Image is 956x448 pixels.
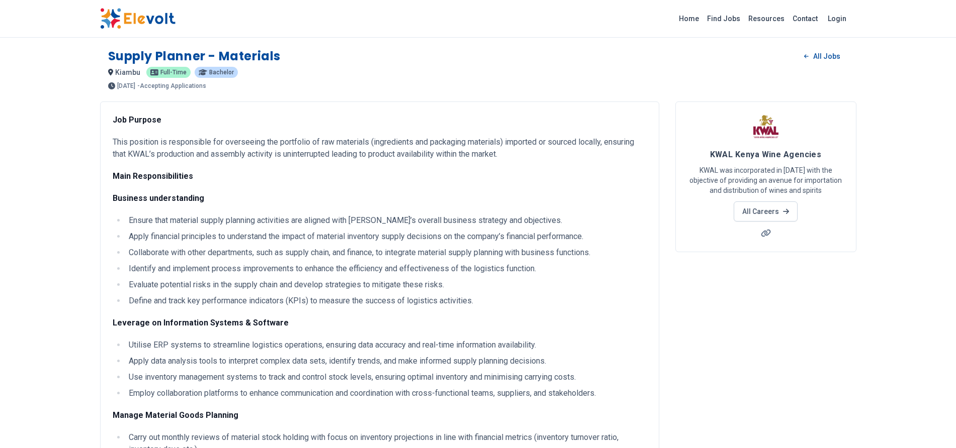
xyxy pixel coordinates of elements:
[113,136,647,160] p: This position is responsible for overseeing the portfolio of raw materials (ingredients and packa...
[117,83,135,89] span: [DATE]
[126,339,647,351] li: Utilise ERP systems to streamline logistics operations, ensuring data accuracy and real-time info...
[115,68,140,76] span: kiambu
[753,114,778,139] img: KWAL Kenya Wine Agencies
[137,83,206,89] p: - Accepting Applications
[113,171,193,181] strong: Main Responsibilities
[209,69,234,75] span: Bachelor
[126,371,647,383] li: Use inventory management systems to track and control stock levels, ensuring optimal inventory an...
[675,11,703,27] a: Home
[100,8,176,29] img: Elevolt
[113,193,204,203] strong: Business understanding
[113,410,238,420] strong: Manage Material Goods Planning
[113,115,161,125] strong: Job Purpose
[126,295,647,307] li: Define and track key performance indicators (KPIs) to measure the success of logistics activities.
[126,214,647,227] li: Ensure that material supply planning activities are aligned with [PERSON_NAME]’s overall business...
[744,11,789,27] a: Resources
[688,165,844,195] p: KWAL was incorporated in [DATE] with the objective of providing an avenue for importation and dis...
[126,387,647,399] li: Employ collaboration platforms to enhance communication and coordination with cross-functional te...
[675,264,859,405] iframe: Advertisement
[160,69,187,75] span: Full-time
[108,48,281,64] h1: Supply Planner - Materials
[113,318,289,327] strong: Leverage on Information Systems & Software
[789,11,822,27] a: Contact
[822,9,852,29] a: Login
[734,201,798,221] a: All Careers
[126,355,647,367] li: Apply data analysis tools to interpret complex data sets, identify trends, and make informed supp...
[126,263,647,275] li: Identify and implement process improvements to enhance the efficiency and effectiveness of the lo...
[126,231,647,243] li: Apply financial principles to understand the impact of material inventory supply decisions on the...
[703,11,744,27] a: Find Jobs
[796,49,848,64] a: All Jobs
[126,279,647,291] li: Evaluate potential risks in the supply chain and develop strategies to mitigate these risks.
[710,150,822,159] span: KWAL Kenya Wine Agencies
[126,247,647,259] li: Collaborate with other departments, such as supply chain, and finance, to integrate material supp...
